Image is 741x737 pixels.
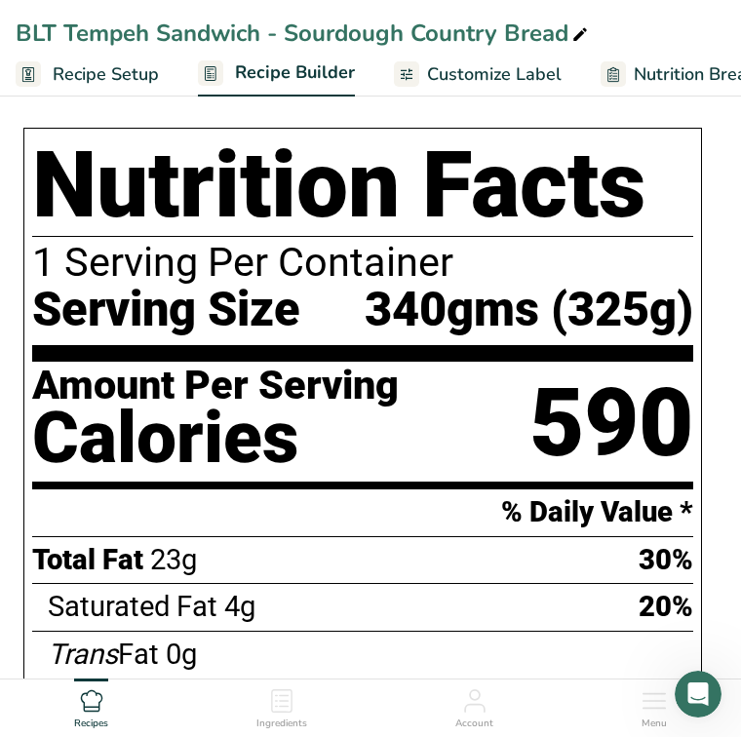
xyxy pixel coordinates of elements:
[224,590,255,623] span: 4g
[32,366,399,407] div: Amount Per Serving
[529,366,693,482] div: 590
[198,51,355,97] a: Recipe Builder
[256,717,307,731] span: Ingredients
[642,717,667,731] span: Menu
[455,679,493,732] a: Account
[53,61,159,88] span: Recipe Setup
[166,638,197,671] span: 0g
[16,53,159,97] a: Recipe Setup
[150,543,197,576] span: 23g
[32,407,399,470] div: Calories
[16,16,592,51] div: BLT Tempeh Sandwich - Sourdough Country Bread
[394,53,562,97] a: Customize Label
[32,284,300,337] span: Serving Size
[427,61,562,88] span: Customize Label
[48,638,118,671] i: Trans
[32,136,693,237] h1: Nutrition Facts
[675,671,721,718] iframe: Intercom live chat
[235,59,355,86] span: Recipe Builder
[639,590,693,623] span: 20%
[74,717,108,731] span: Recipes
[48,590,217,623] span: Saturated Fat
[639,543,693,576] span: 30%
[256,679,307,732] a: Ingredients
[32,543,143,576] span: Total Fat
[74,679,108,732] a: Recipes
[32,489,693,536] section: % Daily Value *
[455,717,493,731] span: Account
[32,241,693,285] div: 1 Serving Per Container
[48,638,159,671] span: Fat
[365,284,693,337] span: 340gms (325g)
